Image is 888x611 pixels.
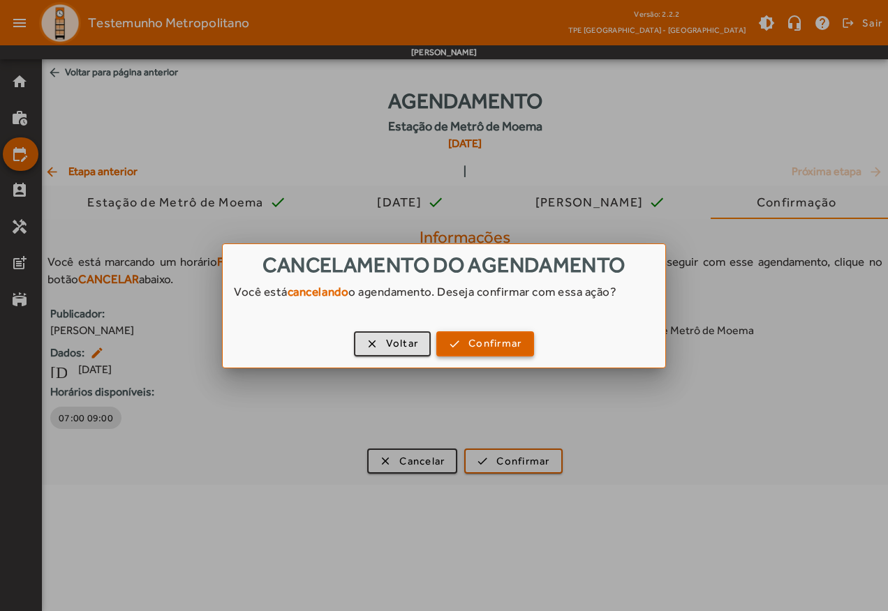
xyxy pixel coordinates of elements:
[468,335,521,352] span: Confirmar
[288,285,348,299] strong: cancelando
[262,252,625,277] span: Cancelamento do agendamento
[354,331,431,356] button: Voltar
[223,283,665,314] div: Você está o agendamento. Deseja confirmar com essa ação?
[386,335,419,352] span: Voltar
[436,331,534,356] button: Confirmar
